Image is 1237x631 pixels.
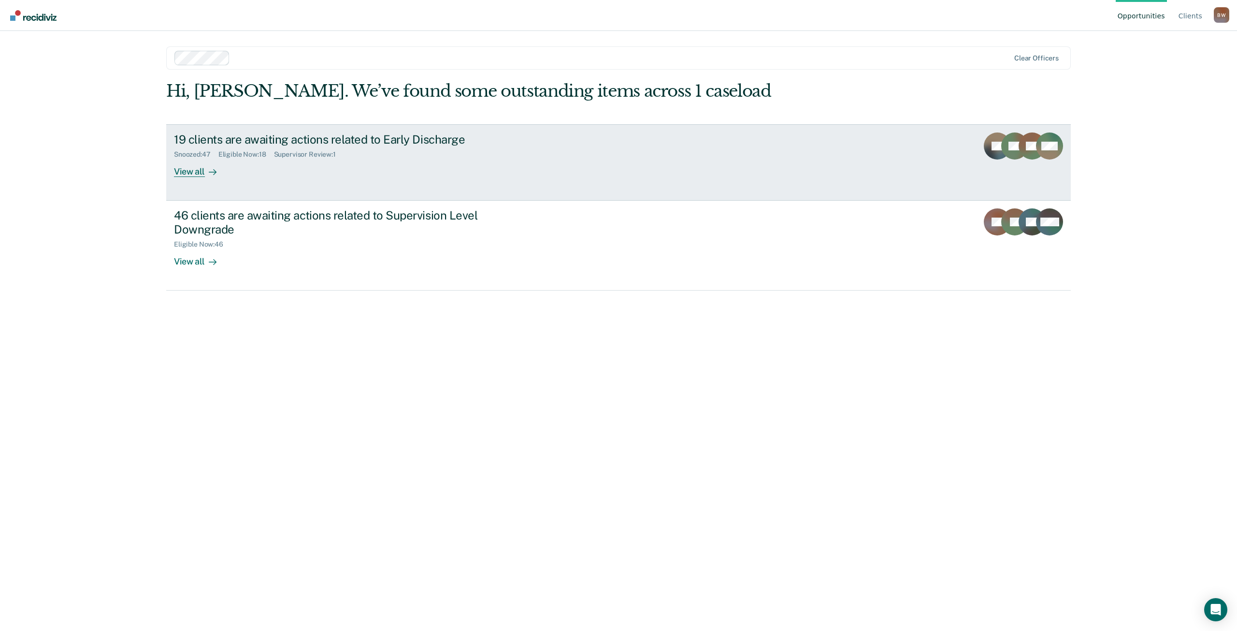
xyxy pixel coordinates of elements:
[174,158,228,177] div: View all
[174,208,513,236] div: 46 clients are awaiting actions related to Supervision Level Downgrade
[274,150,344,159] div: Supervisor Review : 1
[174,150,218,159] div: Snoozed : 47
[10,10,57,21] img: Recidiviz
[1214,7,1229,23] button: Profile dropdown button
[166,124,1071,201] a: 19 clients are awaiting actions related to Early DischargeSnoozed:47Eligible Now:18Supervisor Rev...
[218,150,274,159] div: Eligible Now : 18
[166,81,890,101] div: Hi, [PERSON_NAME]. We’ve found some outstanding items across 1 caseload
[174,132,513,147] div: 19 clients are awaiting actions related to Early Discharge
[174,248,228,267] div: View all
[174,240,231,249] div: Eligible Now : 46
[1214,7,1229,23] div: B W
[166,201,1071,291] a: 46 clients are awaiting actions related to Supervision Level DowngradeEligible Now:46View all
[1204,598,1227,621] div: Open Intercom Messenger
[1014,54,1059,62] div: Clear officers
